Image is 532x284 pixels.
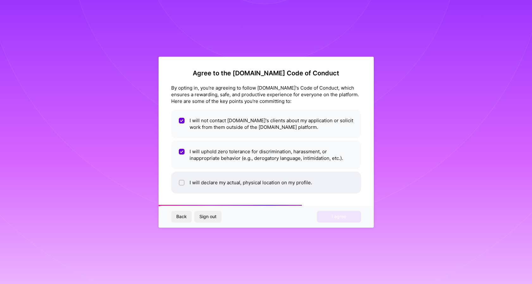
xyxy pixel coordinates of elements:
div: By opting in, you're agreeing to follow [DOMAIN_NAME]'s Code of Conduct, which ensures a rewardin... [171,85,361,104]
button: Sign out [194,211,222,222]
span: Back [176,213,187,220]
h2: Agree to the [DOMAIN_NAME] Code of Conduct [171,69,361,77]
li: I will uphold zero tolerance for discrimination, harassment, or inappropriate behavior (e.g., der... [171,141,361,169]
li: I will declare my actual, physical location on my profile. [171,172,361,193]
li: I will not contact [DOMAIN_NAME]'s clients about my application or solicit work from them outside... [171,110,361,138]
span: Sign out [199,213,216,220]
button: Back [171,211,192,222]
